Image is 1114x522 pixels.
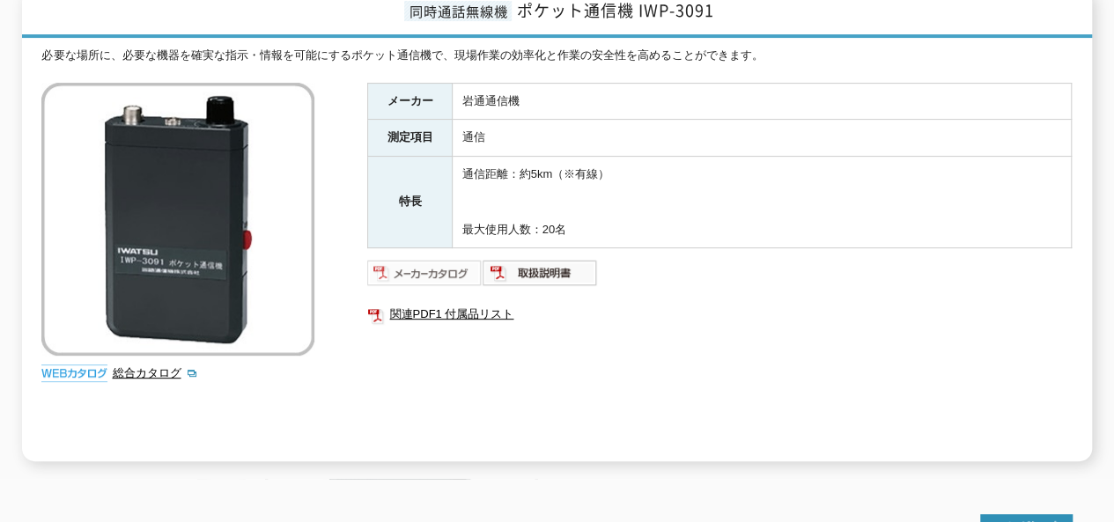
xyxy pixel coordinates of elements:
th: メーカー [368,83,453,120]
a: 取扱説明書 [483,271,598,284]
img: 取扱説明書 [483,259,598,287]
th: 特長 [368,157,453,248]
div: 必要な場所に、必要な機器を確実な指示・情報を可能にするポケット通信機で、現場作業の効率化と作業の安全性を高めることができます。 [41,47,1072,65]
img: メーカーカタログ [367,259,483,287]
th: 測定項目 [368,120,453,157]
img: ポケット通信機 IWP-3091 [41,83,314,356]
a: 総合カタログ [112,366,198,379]
td: 通信距離：約5km（※有線） 最大使用人数：20名 [453,157,1072,248]
img: webカタログ [41,364,107,382]
span: 同時通話無線機 [404,1,512,21]
td: 岩通通信機 [453,83,1072,120]
a: メーカーカタログ [367,271,483,284]
a: 関連PDF1 付属品リスト [367,303,1072,326]
td: 通信 [453,120,1072,157]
